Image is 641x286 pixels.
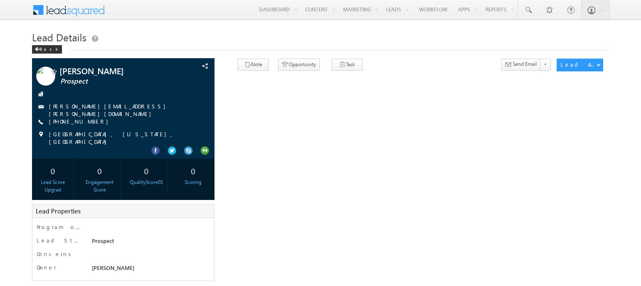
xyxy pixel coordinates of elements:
[37,250,74,258] label: Concerns
[36,207,80,215] span: Lead Properties
[37,223,80,231] label: Program of Interest
[49,118,113,126] span: [PHONE_NUMBER]
[90,237,207,248] div: Prospect
[34,163,72,178] div: 0
[331,59,363,71] button: Task
[128,163,165,178] div: 0
[32,30,86,44] span: Lead Details
[34,178,72,194] div: Lead Score Upgrad
[81,163,118,178] div: 0
[557,59,603,71] button: Lead Actions
[501,59,541,71] button: Send Email
[513,60,537,68] span: Send Email
[92,264,134,271] span: [PERSON_NAME]
[49,130,197,146] span: [GEOGRAPHIC_DATA], [US_STATE], [GEOGRAPHIC_DATA]
[128,178,165,186] div: QualityScore01
[37,237,80,244] label: Lead Stage
[81,178,118,194] div: Engagement Score
[36,67,55,89] img: Profile photo
[32,45,62,54] div: Back
[37,264,56,271] label: Owner
[174,163,212,178] div: 0
[561,61,596,68] div: Lead Actions
[32,45,66,52] a: Back
[237,59,269,71] button: Note
[278,59,320,71] button: Opportunity
[174,178,212,186] div: Scoring
[59,67,172,75] span: [PERSON_NAME]
[60,77,173,86] span: Prospect
[49,103,170,117] a: [PERSON_NAME][EMAIL_ADDRESS][PERSON_NAME][DOMAIN_NAME]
